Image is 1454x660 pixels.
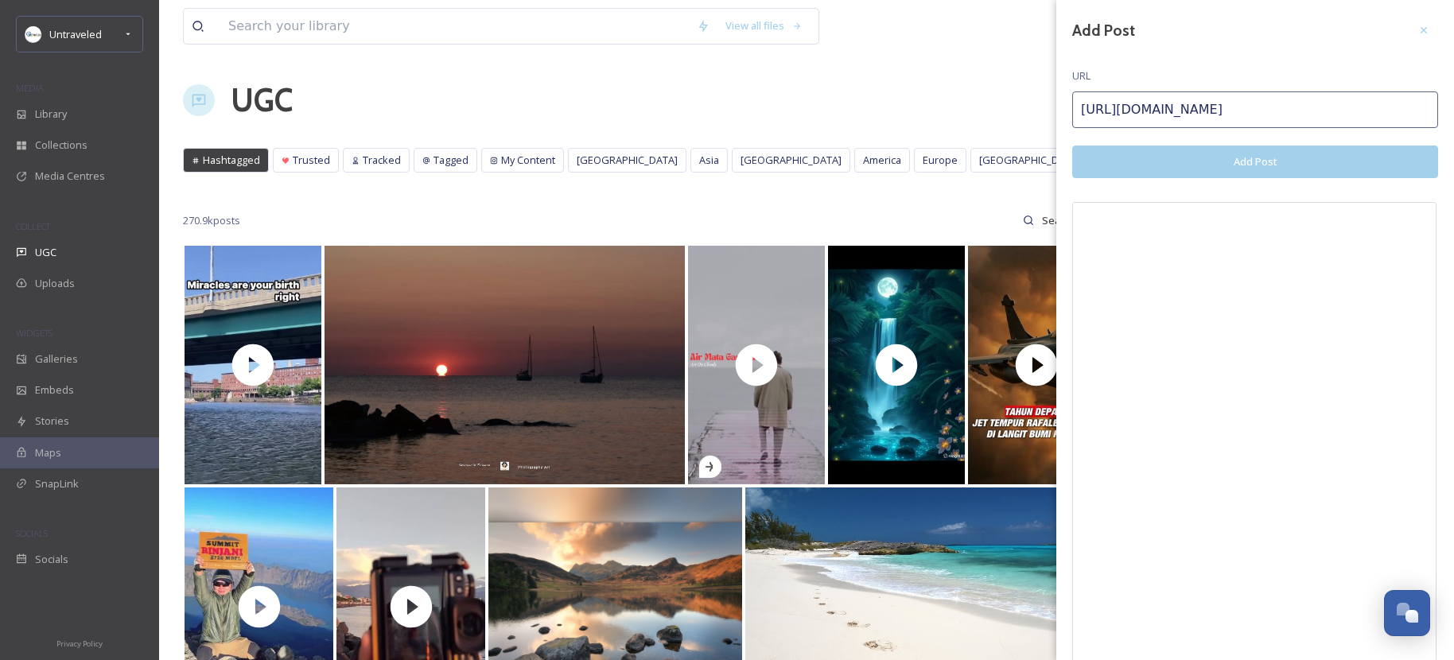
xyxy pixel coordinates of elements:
[35,476,79,491] span: SnapLink
[1034,204,1086,236] input: Search
[1072,19,1135,42] h3: Add Post
[1072,68,1090,83] span: URL
[203,153,260,168] span: Hashtagged
[577,153,678,168] span: [GEOGRAPHIC_DATA]
[16,220,50,232] span: COLLECT
[56,639,103,649] span: Privacy Policy
[35,413,69,429] span: Stories
[863,153,901,168] span: America
[1384,590,1430,636] button: Open Chat
[979,153,1080,168] span: [GEOGRAPHIC_DATA]
[325,246,686,484] img: #porticello #comunedisantaflavia #Sicilia #sicily #siciliaphotos #sicilia_cartoline #sicilia_pics...
[16,327,52,339] span: WIDGETS
[825,246,968,484] img: thumbnail
[741,153,842,168] span: [GEOGRAPHIC_DATA]
[1072,146,1438,178] button: Add Post
[181,246,325,484] img: thumbnail
[501,153,555,168] span: My Content
[35,138,87,153] span: Collections
[35,351,78,367] span: Galleries
[183,213,240,228] span: 270.9k posts
[293,153,330,168] span: Trusted
[35,245,56,260] span: UGC
[717,10,811,41] a: View all files
[16,82,44,94] span: MEDIA
[433,153,468,168] span: Tagged
[16,527,48,539] span: SOCIALS
[965,246,1108,484] img: thumbnail
[56,633,103,652] a: Privacy Policy
[35,169,105,184] span: Media Centres
[35,382,74,398] span: Embeds
[699,153,719,168] span: Asia
[1072,91,1438,128] input: https://www.instagram.com/p/Cp-0BNCLzu8/
[35,445,61,460] span: Maps
[220,9,689,44] input: Search your library
[25,26,41,42] img: Untitled%20design.png
[49,27,102,41] span: Untraveled
[35,276,75,291] span: Uploads
[35,107,67,122] span: Library
[231,76,293,124] a: UGC
[363,153,401,168] span: Tracked
[923,153,958,168] span: Europe
[35,552,68,567] span: Socials
[685,246,828,484] img: thumbnail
